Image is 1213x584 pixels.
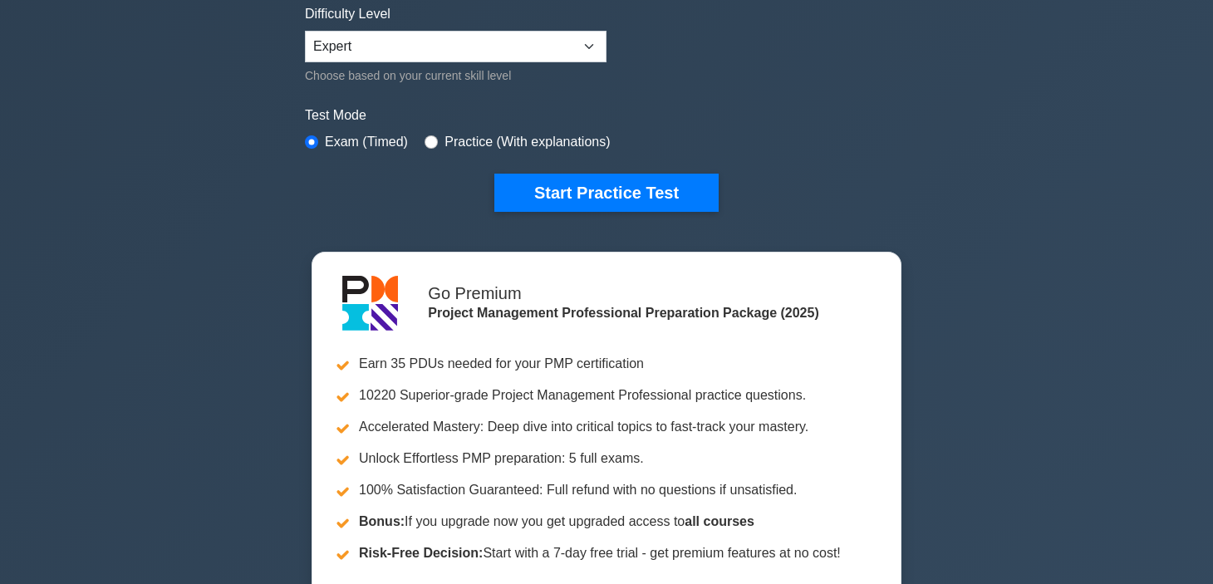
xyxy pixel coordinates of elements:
[444,132,610,152] label: Practice (With explanations)
[305,4,390,24] label: Difficulty Level
[305,106,908,125] label: Test Mode
[325,132,408,152] label: Exam (Timed)
[305,66,606,86] div: Choose based on your current skill level
[494,174,719,212] button: Start Practice Test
